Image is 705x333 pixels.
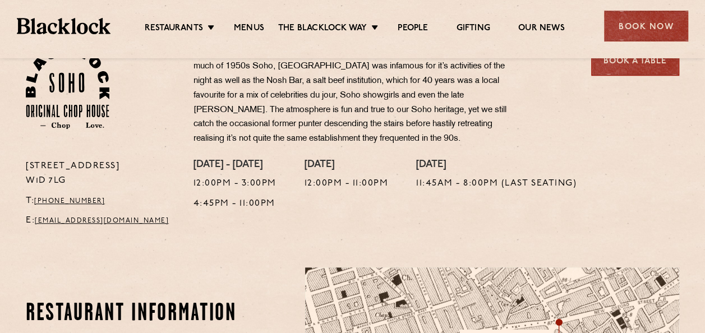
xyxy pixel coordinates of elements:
[193,159,277,172] h4: [DATE] - [DATE]
[193,45,524,146] p: Housed in a former Soho brothel and the notorious “Le Reims” lap dancing club. Like much of 1950s...
[416,159,577,172] h4: [DATE]
[17,18,110,34] img: BL_Textured_Logo-footer-cropped.svg
[398,23,428,35] a: People
[278,23,367,35] a: The Blacklock Way
[518,23,565,35] a: Our News
[456,23,490,35] a: Gifting
[591,45,679,76] a: Book a Table
[26,194,177,209] p: T:
[35,218,169,224] a: [EMAIL_ADDRESS][DOMAIN_NAME]
[26,159,177,188] p: [STREET_ADDRESS] W1D 7LG
[193,197,277,211] p: 4:45pm - 11:00pm
[145,23,203,35] a: Restaurants
[604,11,688,41] div: Book Now
[305,177,389,191] p: 12:00pm - 11:00pm
[26,300,241,328] h2: Restaurant information
[193,177,277,191] p: 12:00pm - 3:00pm
[26,214,177,228] p: E:
[26,45,109,129] img: Soho-stamp-default.svg
[234,23,264,35] a: Menus
[305,159,389,172] h4: [DATE]
[416,177,577,191] p: 11:45am - 8:00pm (Last seating)
[34,198,105,205] a: [PHONE_NUMBER]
